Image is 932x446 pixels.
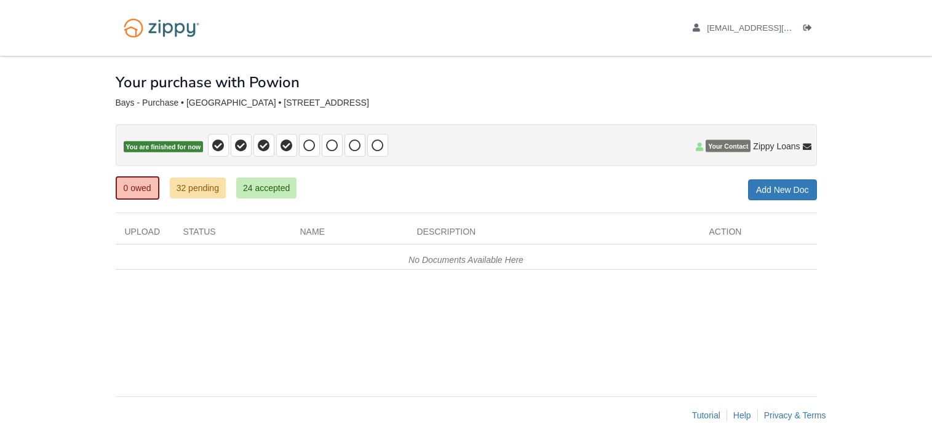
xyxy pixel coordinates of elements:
[693,23,848,36] a: edit profile
[116,225,174,244] div: Upload
[803,23,817,36] a: Log out
[706,140,751,152] span: Your Contact
[700,225,817,244] div: Action
[764,410,826,420] a: Privacy & Terms
[408,225,700,244] div: Description
[291,225,408,244] div: Name
[692,410,720,420] a: Tutorial
[116,98,817,108] div: Bays - Purchase • [GEOGRAPHIC_DATA] • [STREET_ADDRESS]
[116,176,159,200] a: 0 owed
[753,140,800,152] span: Zippy Loans
[170,178,226,198] a: 32 pending
[707,23,848,33] span: mbays19@gmail.com
[174,225,291,244] div: Status
[236,178,297,198] a: 24 accepted
[408,255,524,265] em: No Documents Available Here
[733,410,751,420] a: Help
[748,179,817,200] a: Add New Doc
[124,141,204,153] span: You are finished for now
[116,12,207,44] img: Logo
[116,74,300,90] h1: Your purchase with Powion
